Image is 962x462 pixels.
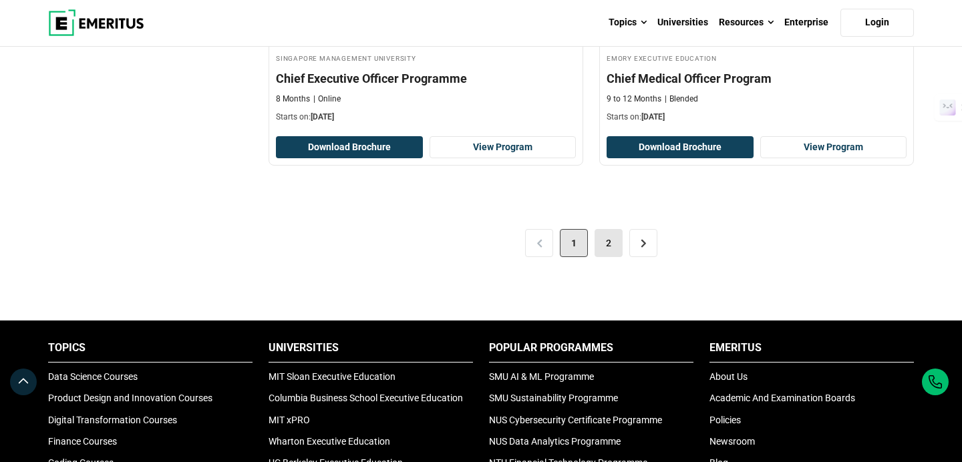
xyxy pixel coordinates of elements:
a: About Us [709,371,748,382]
a: Data Science Courses [48,371,138,382]
p: Starts on: [276,111,576,123]
button: Download Brochure [276,136,423,159]
a: > [629,229,657,257]
p: Blended [665,93,698,105]
span: [DATE] [641,112,665,122]
span: 1 [560,229,588,257]
a: SMU Sustainability Programme [489,393,618,403]
a: SMU AI & ML Programme [489,371,594,382]
a: Finance Courses [48,436,117,447]
a: Login [840,9,914,37]
p: 8 Months [276,93,310,105]
a: Product Design and Innovation Courses [48,393,212,403]
a: Policies [709,415,741,425]
a: 2 [595,229,623,257]
h4: Chief Executive Officer Programme [276,70,576,87]
a: View Program [430,136,577,159]
a: Newsroom [709,436,755,447]
a: Columbia Business School Executive Education [269,393,463,403]
h4: Singapore Management University [276,52,576,63]
a: View Program [760,136,907,159]
span: [DATE] [311,112,334,122]
button: Download Brochure [607,136,754,159]
p: 9 to 12 Months [607,93,661,105]
a: Wharton Executive Education [269,436,390,447]
p: Starts on: [607,111,907,123]
p: Online [313,93,341,105]
a: Academic And Examination Boards [709,393,855,403]
h4: Emory Executive Education [607,52,907,63]
a: NUS Cybersecurity Certificate Programme [489,415,662,425]
a: MIT Sloan Executive Education [269,371,395,382]
h4: Chief Medical Officer Program [607,70,907,87]
a: MIT xPRO [269,415,310,425]
a: Digital Transformation Courses [48,415,177,425]
a: NUS Data Analytics Programme [489,436,621,447]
